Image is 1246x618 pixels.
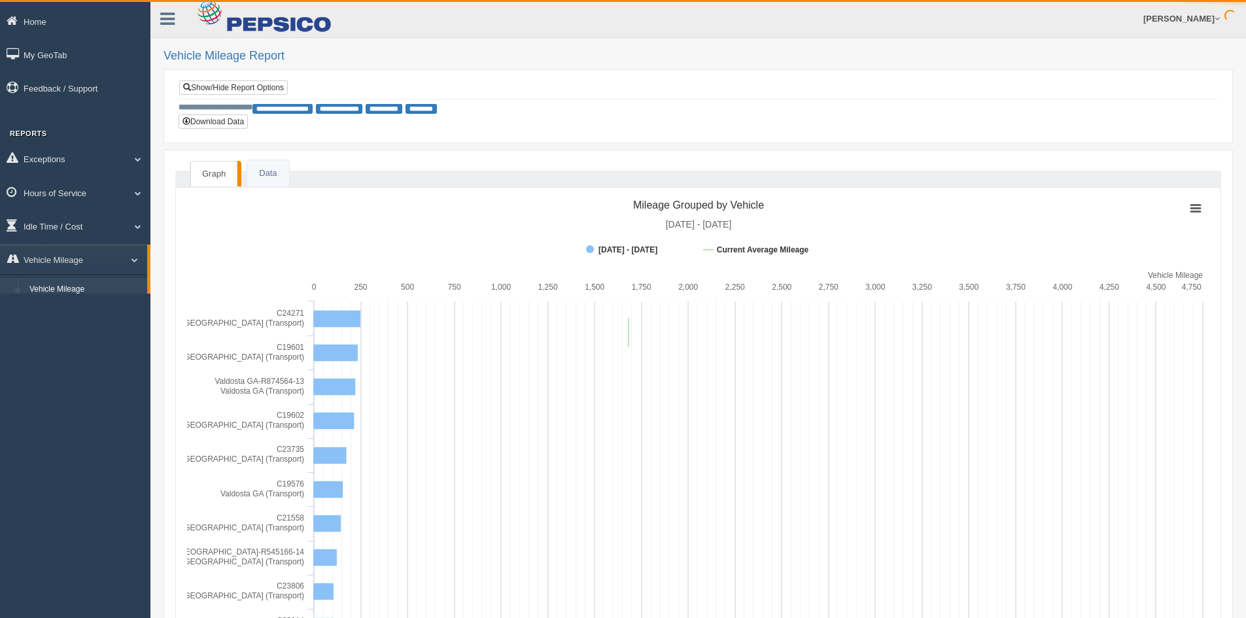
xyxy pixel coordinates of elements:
tspan: [DATE] - [DATE] [666,219,732,230]
tspan: Mileage Grouped by Vehicle [633,199,764,211]
tspan: C21558 [277,513,304,523]
tspan: Valdosta GA (Transport) [220,489,304,498]
tspan: C24271 [277,309,304,318]
text: 2,500 [772,283,791,292]
tspan: [DATE] - [DATE] [598,245,657,254]
tspan: Jacksonville [GEOGRAPHIC_DATA] (Transport) [137,352,304,362]
tspan: Jacksonville [GEOGRAPHIC_DATA] (Transport) [137,421,304,430]
text: 1,000 [491,283,511,292]
text: 4,250 [1099,283,1119,292]
tspan: Valdosta GA-R874564-13 [215,377,304,386]
text: 2,000 [678,283,698,292]
a: Show/Hide Report Options [179,80,288,95]
text: 3,250 [912,283,932,292]
tspan: Jacksonville [GEOGRAPHIC_DATA] (Transport) [137,455,304,464]
a: Data [247,160,288,187]
tspan: Jacksonville [GEOGRAPHIC_DATA] (Transport) [137,523,304,532]
text: 1,250 [538,283,558,292]
tspan: C19576 [277,479,304,489]
h2: Vehicle Mileage Report [164,50,1233,63]
text: 750 [448,283,461,292]
tspan: Valdosta GA (Transport) [220,386,304,396]
text: 500 [401,283,414,292]
tspan: C23735 [277,445,304,454]
text: 2,250 [725,283,745,292]
tspan: C19601 [277,343,304,352]
text: 3,500 [959,283,978,292]
tspan: C23806 [277,581,304,591]
tspan: Jacksonville [GEOGRAPHIC_DATA] (Transport) [137,318,304,328]
text: 2,750 [819,283,839,292]
button: Download Data [179,114,248,129]
tspan: [GEOGRAPHIC_DATA] [GEOGRAPHIC_DATA]-R545166-14 [93,547,305,557]
text: 1,750 [632,283,651,292]
text: 3,000 [865,283,885,292]
text: 3,750 [1006,283,1026,292]
a: Graph [190,161,237,187]
text: 0 [312,283,317,292]
tspan: Current Average Mileage [717,245,809,254]
tspan: C19602 [277,411,304,420]
tspan: Jacksonville [GEOGRAPHIC_DATA] (Transport) [137,557,304,566]
tspan: Jacksonville [GEOGRAPHIC_DATA] (Transport) [137,591,304,600]
text: 4,500 [1146,283,1166,292]
text: 1,500 [585,283,604,292]
text: 4,000 [1052,283,1072,292]
text: 4,750 [1182,283,1202,292]
a: Vehicle Mileage [24,278,147,301]
text: 250 [355,283,368,292]
tspan: Vehicle Mileage [1148,271,1203,280]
